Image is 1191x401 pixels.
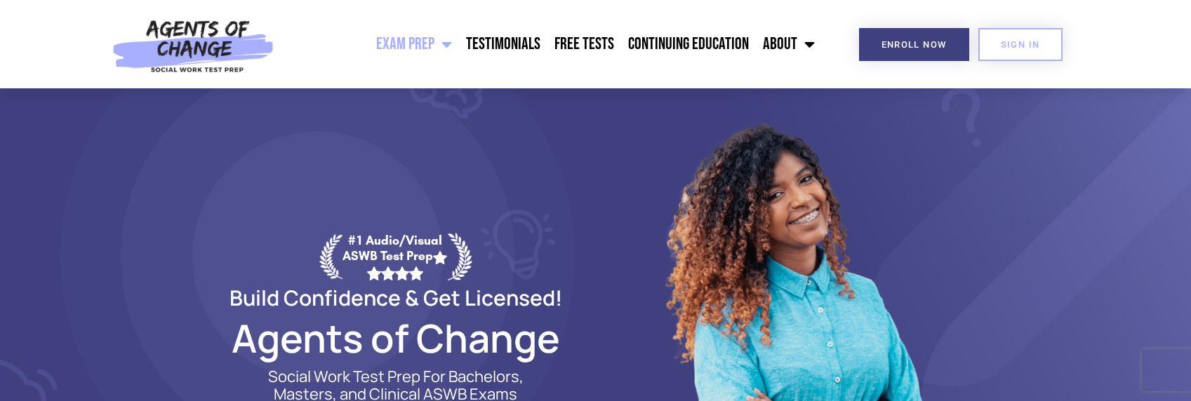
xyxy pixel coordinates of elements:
[196,287,596,308] h2: Build Confidence & Get Licensed!
[756,27,822,62] a: About
[1001,40,1040,49] span: SIGN IN
[978,28,1063,61] a: SIGN IN
[881,40,947,49] span: Enroll Now
[369,27,459,62] a: Exam Prep
[621,27,756,62] a: Continuing Education
[196,322,596,354] h2: Agents of Change
[859,28,969,61] a: Enroll Now
[281,27,822,62] nav: Menu
[547,27,621,62] a: Free Tests
[459,27,547,62] a: Testimonials
[342,233,448,280] div: #1 Audio/Visual ASWB Test Prep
